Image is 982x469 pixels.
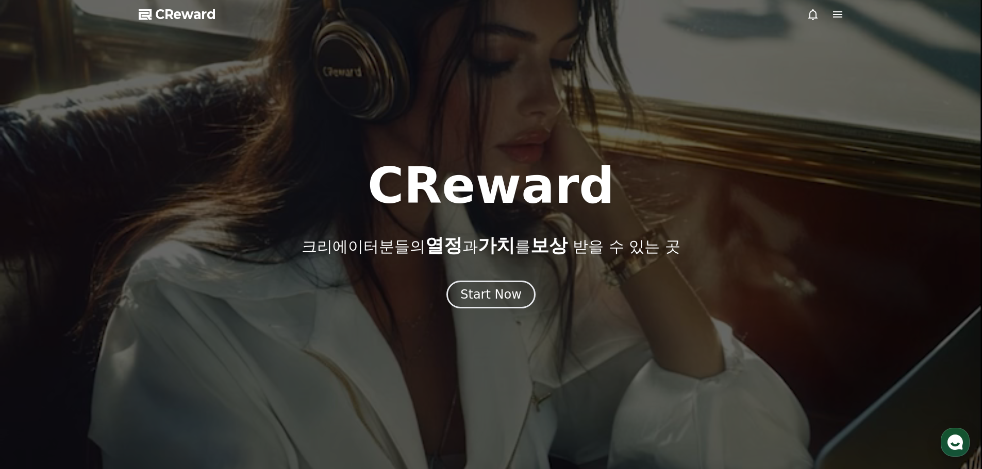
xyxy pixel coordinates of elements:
[478,235,515,256] span: 가치
[446,281,536,308] button: Start Now
[32,342,39,350] span: 홈
[425,235,462,256] span: 열정
[139,6,216,23] a: CReward
[133,326,198,352] a: 설정
[155,6,216,23] span: CReward
[3,326,68,352] a: 홈
[302,235,680,256] p: 크리에이터분들의 과 를 받을 수 있는 곳
[94,342,107,351] span: 대화
[530,235,568,256] span: 보상
[460,286,522,303] div: Start Now
[68,326,133,352] a: 대화
[368,161,614,211] h1: CReward
[446,291,536,301] a: Start Now
[159,342,172,350] span: 설정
